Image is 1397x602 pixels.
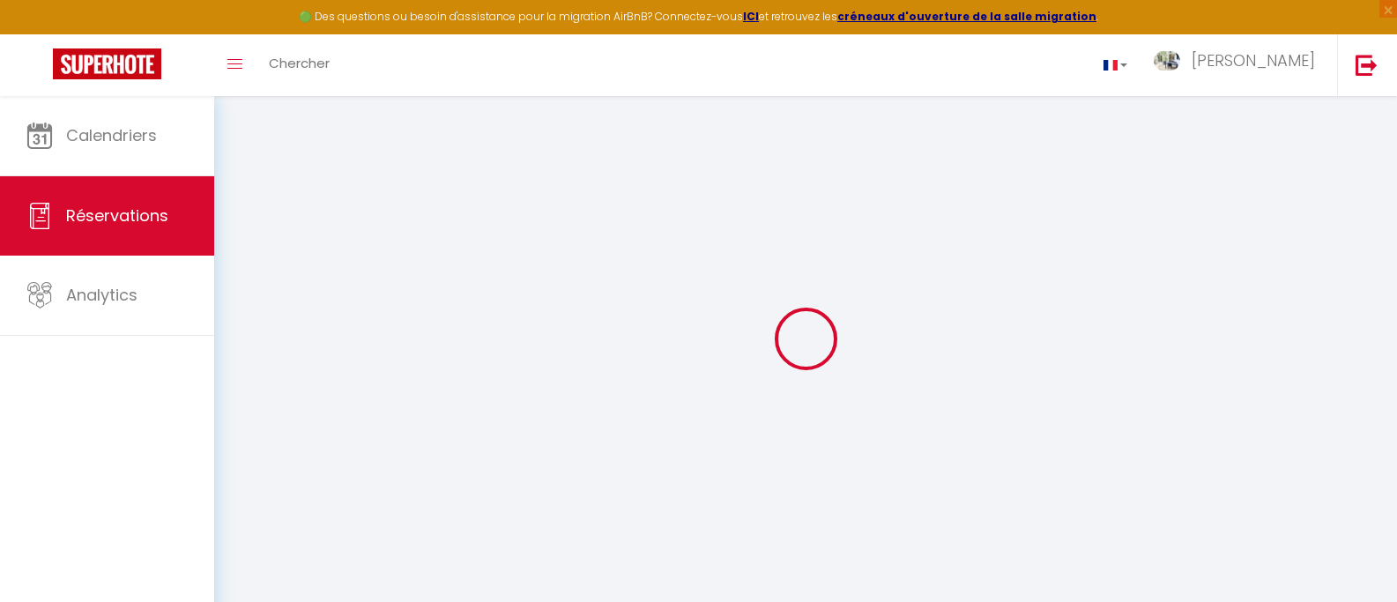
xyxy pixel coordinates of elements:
span: [PERSON_NAME] [1192,49,1315,71]
a: ... [PERSON_NAME] [1141,34,1337,96]
img: Super Booking [53,48,161,79]
a: créneaux d'ouverture de la salle migration [837,9,1096,24]
a: Chercher [256,34,343,96]
span: Calendriers [66,124,157,146]
span: Analytics [66,284,137,306]
span: Chercher [269,54,330,72]
button: Ouvrir le widget de chat LiveChat [14,7,67,60]
span: Réservations [66,204,168,227]
img: logout [1356,54,1378,76]
img: ... [1154,51,1180,71]
a: ICI [743,9,759,24]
